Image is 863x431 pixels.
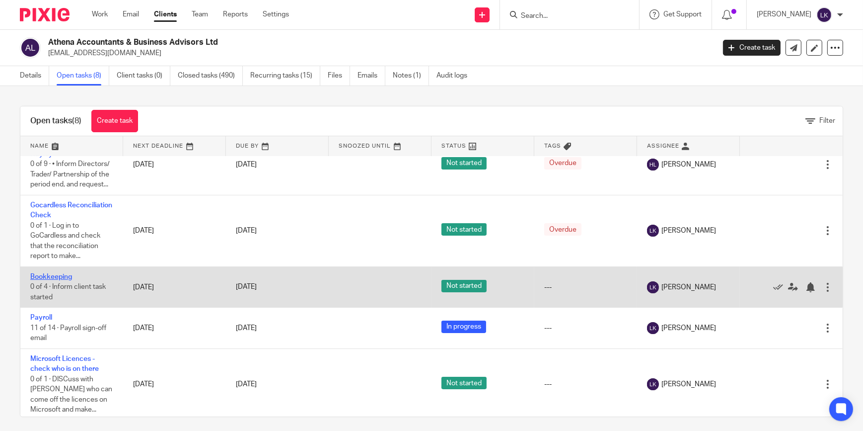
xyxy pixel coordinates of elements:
a: Management Accounts - Hayley [30,141,109,158]
span: Not started [441,377,487,389]
img: Pixie [20,8,70,21]
span: Not started [441,280,487,292]
a: Microsoft Licences - check who is on there [30,355,99,372]
span: Status [441,143,466,149]
div: --- [544,323,627,333]
a: Reports [223,9,248,19]
a: Open tasks (8) [57,66,109,86]
img: svg%3E [816,7,832,23]
img: svg%3E [20,37,41,58]
span: [DATE] [236,284,257,291]
a: Recurring tasks (15) [250,66,320,86]
span: [PERSON_NAME] [661,160,716,170]
img: svg%3E [647,378,659,390]
a: Team [192,9,208,19]
span: 11 of 14 · Payroll sign-off email [30,325,106,342]
span: [PERSON_NAME] [661,323,716,333]
span: [DATE] [236,161,257,168]
span: Tags [544,143,561,149]
p: [PERSON_NAME] [757,9,811,19]
td: [DATE] [123,195,226,267]
img: svg%3E [647,322,659,334]
p: [EMAIL_ADDRESS][DOMAIN_NAME] [48,48,708,58]
a: Closed tasks (490) [178,66,243,86]
a: Work [92,9,108,19]
span: Snoozed Until [339,143,391,149]
div: --- [544,379,627,389]
td: [DATE] [123,134,226,195]
span: Overdue [544,223,581,236]
a: Client tasks (0) [117,66,170,86]
span: [PERSON_NAME] [661,379,716,389]
span: 0 of 1 · Log in to GoCardless and check that the reconciliation report to make... [30,222,100,260]
input: Search [520,12,609,21]
img: svg%3E [647,225,659,237]
td: [DATE] [123,266,226,307]
span: [DATE] [236,325,257,332]
a: Settings [263,9,289,19]
img: svg%3E [647,159,659,171]
span: [DATE] [236,227,257,234]
a: Details [20,66,49,86]
span: 0 of 4 · Inform client task started [30,284,106,301]
a: Gocardless Reconciliation Check [30,202,112,219]
span: Filter [819,117,835,124]
span: Not started [441,157,487,170]
span: 0 of 1 · DISCuss with [PERSON_NAME] who can come off the licences on Microsoft and make... [30,376,112,414]
td: [DATE] [123,308,226,348]
img: svg%3E [647,281,659,293]
a: Audit logs [436,66,475,86]
span: (8) [72,117,81,125]
span: [PERSON_NAME] [661,282,716,292]
a: Clients [154,9,177,19]
a: Emails [358,66,385,86]
a: Create task [91,110,138,132]
a: Bookkeeping [30,273,72,280]
a: Create task [723,40,781,56]
div: --- [544,282,627,292]
a: Email [123,9,139,19]
span: [PERSON_NAME] [661,226,716,236]
span: Get Support [663,11,702,18]
td: [DATE] [123,348,226,420]
h1: Open tasks [30,116,81,126]
a: Files [328,66,350,86]
span: Overdue [544,157,581,170]
span: Not started [441,223,487,236]
span: In progress [441,321,486,333]
a: Payroll [30,314,52,321]
span: [DATE] [236,381,257,388]
span: 0 of 9 · • Inform Directors/ Trader/ Partnership of the period end, and request... [30,161,110,188]
h2: Athena Accountants & Business Advisors Ltd [48,37,576,48]
a: Notes (1) [393,66,429,86]
a: Mark as done [773,282,788,292]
